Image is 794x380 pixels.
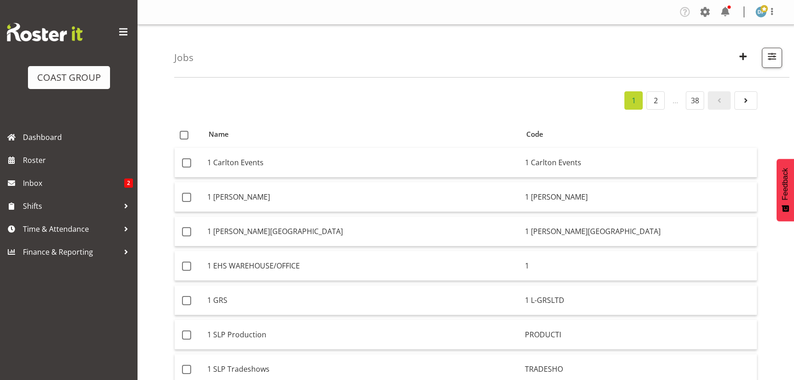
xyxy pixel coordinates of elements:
td: 1 [521,251,757,281]
span: Time & Attendance [23,222,119,236]
img: Rosterit website logo [7,23,83,41]
span: Feedback [781,168,789,200]
span: Name [209,129,229,140]
span: Finance & Reporting [23,245,119,259]
td: 1 [PERSON_NAME] [204,182,521,212]
button: Feedback - Show survey [777,159,794,221]
td: 1 SLP Production [204,320,521,350]
img: david-forte1134.jpg [755,6,766,17]
span: Roster [23,153,133,167]
td: 1 [PERSON_NAME][GEOGRAPHIC_DATA] [204,217,521,246]
td: 1 L-GRSLTD [521,285,757,315]
td: 1 GRS [204,285,521,315]
button: Create New Job [733,48,753,68]
span: Shifts [23,199,119,213]
td: PRODUCTI [521,320,757,350]
span: Inbox [23,176,124,190]
h4: Jobs [174,52,193,63]
td: 1 [PERSON_NAME][GEOGRAPHIC_DATA] [521,217,757,246]
span: 2 [124,179,133,188]
a: 38 [686,91,704,110]
td: 1 [PERSON_NAME] [521,182,757,212]
span: Code [526,129,543,140]
a: 2 [646,91,665,110]
td: 1 Carlton Events [521,148,757,178]
span: Dashboard [23,130,133,144]
button: Filter Jobs [762,48,782,68]
td: 1 EHS WAREHOUSE/OFFICE [204,251,521,281]
td: 1 Carlton Events [204,148,521,178]
div: COAST GROUP [37,71,101,84]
